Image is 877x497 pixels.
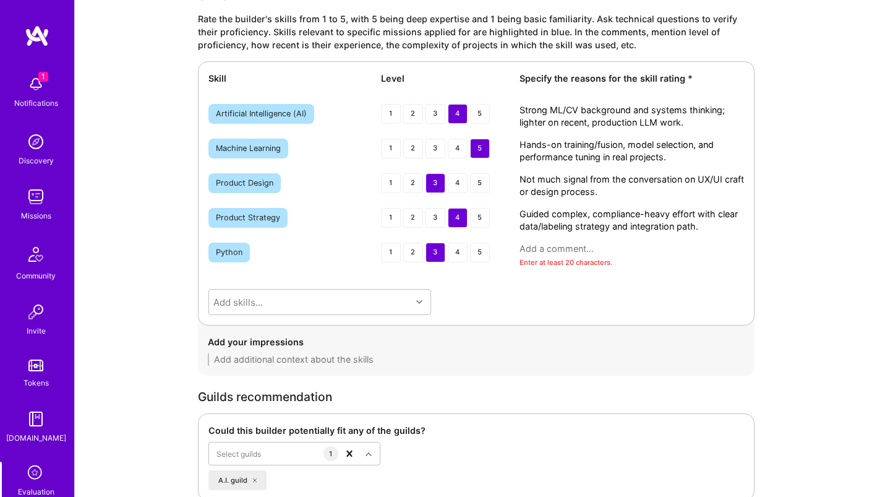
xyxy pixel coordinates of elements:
[24,407,48,431] img: guide book
[426,208,445,228] div: 3
[403,208,423,228] div: 2
[426,243,445,262] div: 3
[216,144,281,153] div: Machine Learning
[520,104,744,129] textarea: Strong ML/CV background and systems thinking; lighter on recent, production LLM work.
[28,360,43,371] img: tokens
[403,173,423,193] div: 2
[403,139,423,158] div: 2
[25,25,49,47] img: logo
[19,154,54,167] div: Discovery
[381,72,505,85] div: Level
[216,213,280,223] div: Product Strategy
[403,104,423,124] div: 2
[38,72,48,82] span: 1
[520,139,744,163] textarea: Hands-on training/fusion, model selection, and performance tuning in real projects.
[216,447,261,460] div: Select guilds
[21,240,51,269] img: Community
[426,139,445,158] div: 3
[448,173,468,193] div: 4
[323,446,338,461] span: 1
[24,462,48,485] i: icon SelectionTeam
[448,139,468,158] div: 4
[14,97,58,110] div: Notifications
[253,478,257,483] i: icon Close
[208,424,380,437] div: Could this builder potentially fit any of the guilds?
[24,184,48,209] img: teamwork
[216,248,242,257] div: Python
[216,178,273,188] div: Product Design
[470,208,490,228] div: 5
[198,12,755,51] div: Rate the builder's skills from 1 to 5, with 5 being deep expertise and 1 being basic familiarity....
[403,243,423,262] div: 2
[381,139,401,158] div: 1
[381,173,401,193] div: 1
[381,243,401,262] div: 1
[21,209,51,222] div: Missions
[208,72,366,85] div: Skill
[470,104,490,124] div: 5
[520,256,744,269] div: Enter at least 20 characters.
[448,243,468,262] div: 4
[16,269,56,282] div: Community
[213,295,263,308] div: Add skills...
[470,243,490,262] div: 5
[24,72,48,97] img: bell
[198,391,755,404] div: Guilds recommendation
[381,104,401,124] div: 1
[381,208,401,228] div: 1
[470,173,490,193] div: 5
[448,104,468,124] div: 4
[520,208,744,233] textarea: Guided complex, compliance-heavy effort with clear data/labeling strategy and integration path.
[24,129,48,154] img: discovery
[426,104,445,124] div: 3
[520,72,744,85] div: Specify the reasons for the skill rating *
[6,431,66,444] div: [DOMAIN_NAME]
[208,335,745,348] div: Add your impressions
[416,299,422,305] i: icon Chevron
[426,173,445,193] div: 3
[366,451,372,457] i: icon Chevron
[448,208,468,228] div: 4
[470,139,490,158] div: 5
[27,324,46,337] div: Invite
[216,109,307,119] div: Artificial Intelligence (AI)
[24,300,48,324] img: Invite
[520,173,744,198] textarea: Not much signal from the conversation on UX/UI craft or design process.
[24,376,49,389] div: Tokens
[208,470,267,490] div: A.I. guild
